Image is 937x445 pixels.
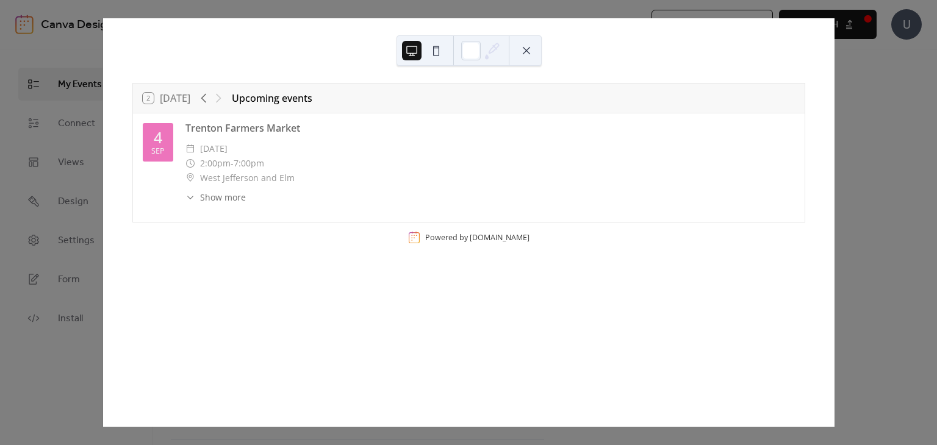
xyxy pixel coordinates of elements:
span: [DATE] [200,141,228,156]
div: Sep [151,148,165,155]
div: ​ [185,171,195,185]
div: ​ [185,156,195,171]
span: 7:00pm [234,156,264,171]
button: ​Show more [185,191,246,204]
div: 4 [154,130,162,145]
div: Upcoming events [232,91,312,105]
a: [DOMAIN_NAME] [470,232,530,243]
div: ​ [185,141,195,156]
div: Powered by [425,232,530,243]
span: Show more [200,191,246,204]
span: 2:00pm [200,156,231,171]
div: ​ [185,191,195,204]
span: - [231,156,234,171]
div: Trenton Farmers Market [185,121,795,135]
span: West Jefferson and Elm [200,171,295,185]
